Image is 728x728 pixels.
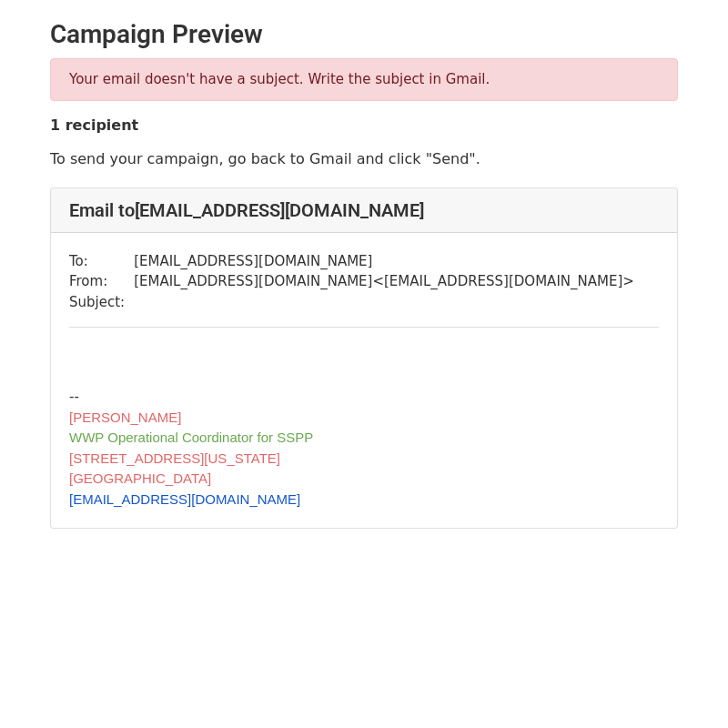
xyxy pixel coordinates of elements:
[69,70,659,89] p: Your email doesn't have a subject. Write the subject in Gmail.
[134,271,634,292] td: [EMAIL_ADDRESS][DOMAIN_NAME] < [EMAIL_ADDRESS][DOMAIN_NAME] >
[69,251,134,272] td: To:
[50,149,678,168] p: To send your campaign, go back to Gmail and click "Send".
[50,19,678,50] h2: Campaign Preview
[69,271,134,292] td: From:
[69,292,134,313] td: Subject:
[69,450,280,466] font: [STREET_ADDRESS][US_STATE]
[69,491,300,507] font: [EMAIL_ADDRESS][DOMAIN_NAME]
[134,251,634,272] td: [EMAIL_ADDRESS][DOMAIN_NAME]
[69,470,211,486] font: [GEOGRAPHIC_DATA]
[69,491,300,508] a: [EMAIL_ADDRESS][DOMAIN_NAME]
[69,430,313,445] font: WWP Operational Coordinator for SSPP
[69,199,659,221] h4: Email to [EMAIL_ADDRESS][DOMAIN_NAME]
[69,389,79,405] span: --
[69,409,181,425] font: [PERSON_NAME]
[50,116,138,134] strong: 1 recipient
